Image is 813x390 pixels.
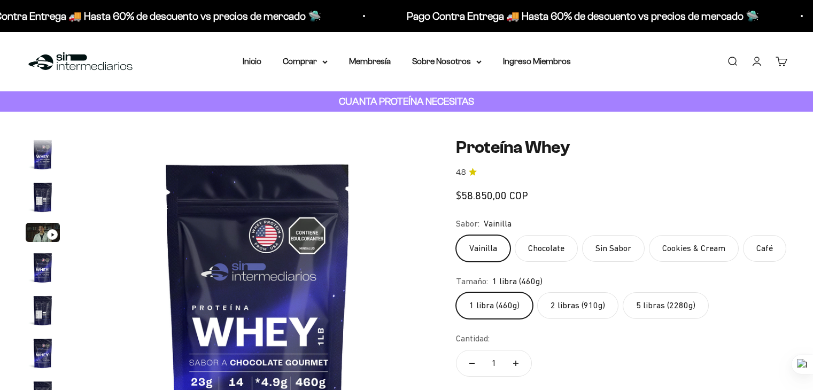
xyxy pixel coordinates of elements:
button: Ir al artículo 4 [26,251,60,288]
p: Pago Contra Entrega 🚚 Hasta 60% de descuento vs precios de mercado 🛸 [390,7,742,25]
img: Proteína Whey [26,180,60,214]
button: Ir al artículo 3 [26,223,60,245]
h1: Proteína Whey [456,137,787,158]
a: Ingreso Miembros [503,57,571,66]
img: Proteína Whey [26,137,60,171]
button: Reducir cantidad [456,350,487,376]
strong: CUANTA PROTEÍNA NECESITAS [339,96,474,107]
legend: Sabor: [456,217,479,231]
button: Ir al artículo 1 [26,137,60,175]
button: Ir al artículo 2 [26,180,60,217]
summary: Comprar [283,54,328,68]
span: 4.8 [456,167,466,178]
summary: Sobre Nosotros [412,54,482,68]
img: Proteína Whey [26,336,60,370]
a: Inicio [243,57,261,66]
a: Membresía [349,57,391,66]
button: Ir al artículo 5 [26,293,60,331]
label: Cantidad: [456,332,490,346]
sale-price: $58.850,00 COP [456,187,528,204]
button: Aumentar cantidad [500,350,531,376]
img: Proteína Whey [26,293,60,327]
a: 4.84.8 de 5.0 estrellas [456,167,787,178]
legend: Tamaño: [456,275,488,288]
button: Ir al artículo 6 [26,336,60,373]
img: Proteína Whey [26,251,60,285]
span: Vainilla [484,217,512,231]
span: 1 libra (460g) [492,275,543,288]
